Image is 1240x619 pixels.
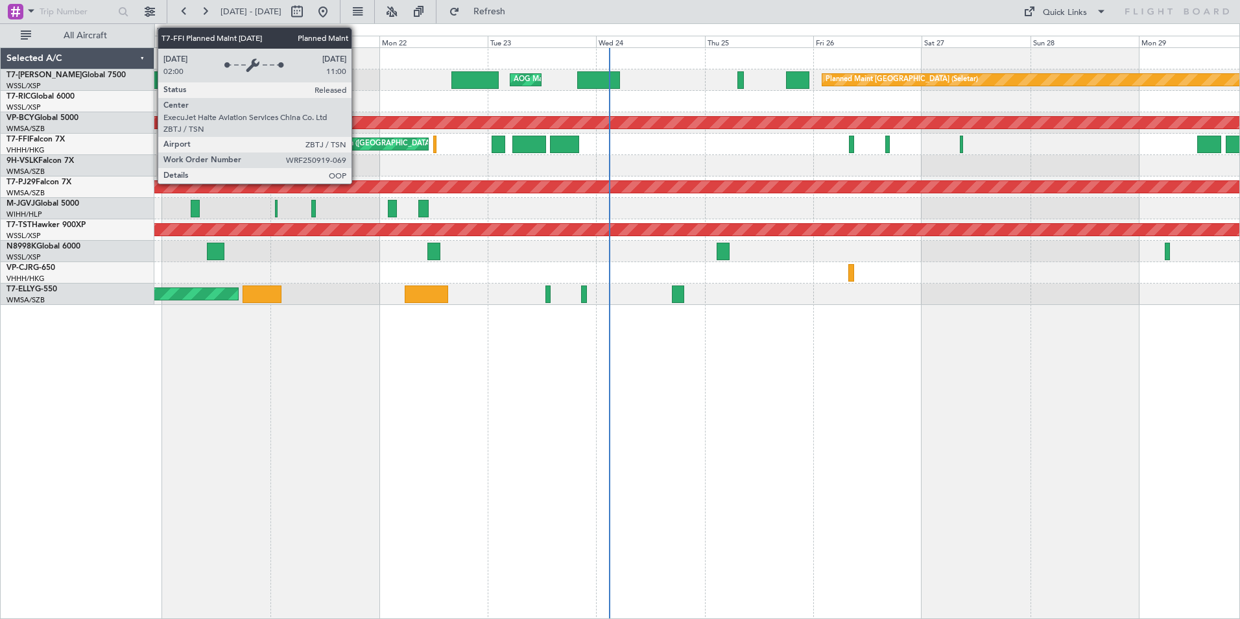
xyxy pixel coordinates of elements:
button: All Aircraft [14,25,141,46]
div: Mon 22 [379,36,488,47]
div: Sat 27 [922,36,1030,47]
span: T7-RIC [6,93,30,101]
div: Planned Maint Tianjin ([GEOGRAPHIC_DATA]) [283,134,434,154]
input: Trip Number [40,2,114,21]
span: T7-FFI [6,136,29,143]
div: AOG Maint [GEOGRAPHIC_DATA] (Seletar) [179,70,322,90]
a: WSSL/XSP [6,231,41,241]
a: VP-CJRG-650 [6,264,55,272]
div: Quick Links [1043,6,1087,19]
div: Fri 26 [813,36,922,47]
a: WMSA/SZB [6,188,45,198]
button: Refresh [443,1,521,22]
span: T7-ELLY [6,285,35,293]
span: VP-CJR [6,264,33,272]
a: T7-[PERSON_NAME]Global 7500 [6,71,126,79]
a: VHHH/HKG [6,145,45,155]
a: T7-ELLYG-550 [6,285,57,293]
a: 9H-VSLKFalcon 7X [6,157,74,165]
a: T7-FFIFalcon 7X [6,136,65,143]
a: WMSA/SZB [6,167,45,176]
button: Quick Links [1017,1,1113,22]
span: 9H-VSLK [6,157,38,165]
span: VP-BCY [6,114,34,122]
a: VP-BCYGlobal 5000 [6,114,78,122]
a: T7-RICGlobal 6000 [6,93,75,101]
div: Sun 21 [270,36,379,47]
div: Planned Maint [GEOGRAPHIC_DATA] (Seletar) [826,70,978,90]
a: M-JGVJGlobal 5000 [6,200,79,208]
div: Tue 23 [488,36,596,47]
div: AOG Maint London ([GEOGRAPHIC_DATA]) [514,70,659,90]
a: T7-TSTHawker 900XP [6,221,86,229]
a: WSSL/XSP [6,81,41,91]
span: T7-[PERSON_NAME] [6,71,82,79]
div: Wed 24 [596,36,704,47]
a: WMSA/SZB [6,124,45,134]
a: WIHH/HLP [6,210,42,219]
div: Sun 28 [1031,36,1139,47]
a: WSSL/XSP [6,103,41,112]
span: T7-PJ29 [6,178,36,186]
div: [DATE] [157,26,179,37]
a: WMSA/SZB [6,295,45,305]
span: Refresh [462,7,517,16]
a: VHHH/HKG [6,274,45,284]
a: N8998KGlobal 6000 [6,243,80,250]
span: N8998K [6,243,36,250]
span: M-JGVJ [6,200,35,208]
a: WSSL/XSP [6,252,41,262]
div: Sat 20 [162,36,270,47]
span: T7-TST [6,221,32,229]
span: [DATE] - [DATE] [221,6,281,18]
a: T7-PJ29Falcon 7X [6,178,71,186]
div: Thu 25 [705,36,813,47]
span: All Aircraft [34,31,137,40]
